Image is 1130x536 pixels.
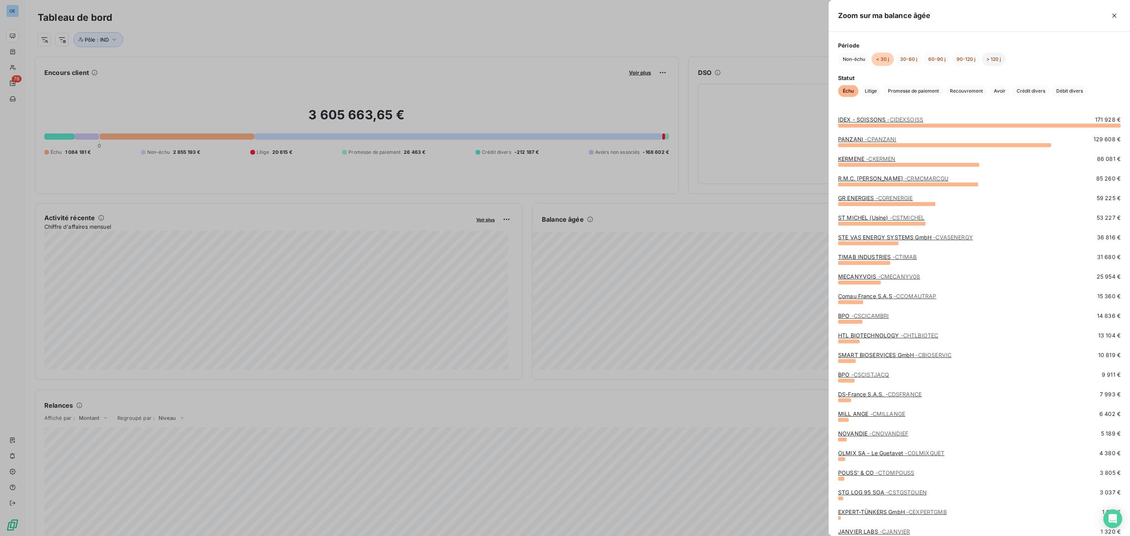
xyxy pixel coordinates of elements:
[1094,135,1121,143] span: 129 608 €
[886,391,922,397] span: - CDSFRANCE
[838,41,1121,49] span: Période
[895,53,922,66] button: 30-60 j
[1097,273,1121,281] span: 25 954 €
[1095,116,1121,124] span: 171 928 €
[906,509,947,515] span: - CEXPERTGMB
[838,391,922,397] a: DS-France S.A.S.
[1097,253,1121,261] span: 31 680 €
[838,74,1121,82] span: Statut
[893,253,917,260] span: - CTIMAB
[866,155,895,162] span: - CKERMEN
[876,195,913,201] span: - CGRENERGIE
[1101,430,1121,438] span: 5 189 €
[838,450,944,456] a: OLMIX SA - Le Guetavet
[838,430,908,437] a: NOVANDIE
[838,195,913,201] a: GR ENERGIES
[838,371,889,378] a: BPO
[1097,194,1121,202] span: 59 225 €
[870,410,906,417] span: - CMILLANGE
[851,312,889,319] span: - CSCICAMBRI
[1099,410,1121,418] span: 6 402 €
[1098,351,1121,359] span: 10 819 €
[883,85,944,97] button: Promesse de paiement
[838,155,895,162] a: KERMENE
[838,136,897,142] a: PANZANI
[894,293,937,299] span: - CCOMAUTRAP
[838,509,947,515] a: EXPERT-TÜNKERS GmbH
[838,293,937,299] a: Comau France S.A.S
[838,410,905,417] a: MILL ANGE
[878,273,920,280] span: - CMECANYV08
[838,253,917,260] a: TIMAB INDUSTRIES
[865,136,896,142] span: - CPANZANI
[904,175,948,182] span: - CRMCMARCGU
[1102,371,1121,379] span: 9 911 €
[887,116,923,123] span: - CIDEXSOISS
[982,53,1006,66] button: > 120 j
[838,332,938,339] a: HTL BIOTECHNOLOGY
[838,352,951,358] a: SMART BIOSERVICES GmbH
[838,273,920,280] a: MECANYVOIS
[838,312,889,319] a: BPO
[838,528,910,535] a: JANVIER LABS
[876,469,915,476] span: - CTOMPOUSS
[890,214,925,221] span: - CSTMICHEL
[924,53,950,66] button: 60-90 j
[871,53,894,66] button: < 30 j
[1097,312,1121,320] span: 14 836 €
[1099,449,1121,457] span: 4 380 €
[838,234,973,241] a: STE VAS ENERGY SYSTEMS GmbH
[838,10,931,21] h5: Zoom sur ma balance âgée
[1100,390,1121,398] span: 7 993 €
[1097,233,1121,241] span: 36 816 €
[880,528,910,535] span: - CJANVIER
[1101,528,1121,536] span: 1 320 €
[838,489,927,496] a: STG LOG 95 SOA
[838,469,914,476] a: POUSS' & CO
[851,371,889,378] span: - CSCISTJACQ
[838,214,924,221] a: ST MICHEL (Usine)
[905,450,944,456] span: - COLMIXGUET
[838,116,923,123] a: IDEX - SOISSONS
[1052,85,1088,97] button: Débit divers
[1096,175,1121,182] span: 85 260 €
[989,85,1010,97] button: Avoir
[1012,85,1050,97] button: Crédit divers
[1100,469,1121,477] span: 3 805 €
[1097,214,1121,222] span: 53 227 €
[1097,292,1121,300] span: 15 360 €
[869,430,908,437] span: - CNOVANDIEF
[915,352,951,358] span: - CBIOSERVIC
[860,85,882,97] button: Litige
[945,85,988,97] button: Recouvrement
[886,489,927,496] span: - CSTGSTOUEN
[901,332,939,339] span: - CHTLBIOTEC
[1098,332,1121,339] span: 13 104 €
[1103,509,1122,528] div: Open Intercom Messenger
[838,53,870,66] button: Non-échu
[838,85,858,97] button: Échu
[1097,155,1121,163] span: 86 081 €
[838,175,948,182] a: R.M.C. [PERSON_NAME]
[933,234,973,241] span: - CVASENERGY
[1100,489,1121,496] span: 3 037 €
[1102,508,1121,516] span: 1 671 €
[952,53,980,66] button: 90-120 j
